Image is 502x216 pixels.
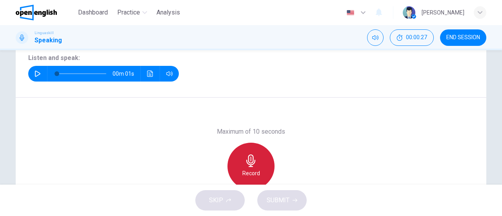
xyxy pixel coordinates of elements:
span: Linguaskill [35,30,54,36]
a: OpenEnglish logo [16,5,75,20]
img: en [346,10,355,16]
span: Dashboard [78,8,108,17]
div: Mute [367,29,384,46]
button: Practice [114,5,150,20]
h1: Speaking [35,36,62,45]
span: Analysis [156,8,180,17]
h6: Maximum of 10 seconds [217,127,285,136]
button: Record [227,143,275,190]
button: 00:00:27 [390,29,434,46]
img: OpenEnglish logo [16,5,57,20]
h6: Record [242,169,260,178]
div: [PERSON_NAME] [422,8,464,17]
button: Click to see the audio transcription [144,66,156,82]
span: END SESSION [446,34,480,41]
div: Hide [390,29,434,46]
span: Listen and speak: [28,54,80,62]
button: Dashboard [75,5,111,20]
span: 00m 01s [113,66,140,82]
button: END SESSION [440,29,486,46]
img: Profile picture [403,6,415,19]
span: Practice [117,8,140,17]
span: 00:00:27 [406,34,427,41]
button: Analysis [153,5,183,20]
